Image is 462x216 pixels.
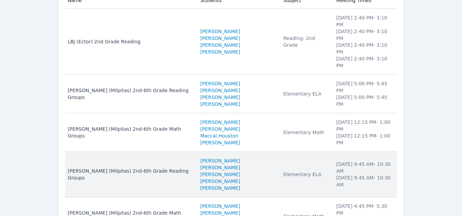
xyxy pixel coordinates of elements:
div: Elementary Math [283,129,328,136]
a: [PERSON_NAME] [200,87,240,94]
a: [PERSON_NAME] [200,48,240,55]
a: [PERSON_NAME] [200,139,240,146]
a: [PERSON_NAME] [200,171,240,178]
div: Reading: 2nd Grade [283,35,328,48]
div: Elementary ELA [283,90,328,97]
a: [PERSON_NAME] [200,94,240,101]
li: [DATE] 2:40 PM - 3:10 PM [336,55,393,69]
li: [DATE] 12:15 PM - 1:00 PM [336,132,393,146]
tr: LBJ (Ector) 2nd Grade Reading[PERSON_NAME][PERSON_NAME][PERSON_NAME][PERSON_NAME]Reading: 2nd Gra... [65,9,397,75]
a: [PERSON_NAME] [200,178,240,185]
a: Maccai Houston [200,132,238,139]
div: Elementary ELA [283,171,328,178]
a: [PERSON_NAME] [200,35,240,42]
a: [PERSON_NAME] [200,80,240,87]
tr: [PERSON_NAME] (Milpitas) 2nd-6th Grade Math Groups[PERSON_NAME][PERSON_NAME]Maccai Houston[PERSON... [65,113,397,152]
li: [DATE] 2:40 PM - 3:10 PM [336,42,393,55]
li: [DATE] 5:00 PM - 5:45 PM [336,80,393,94]
li: [DATE] 12:15 PM - 1:00 PM [336,119,393,132]
div: [PERSON_NAME] (Milpitas) 2nd-6th Grade Reading Groups [68,168,192,181]
a: [PERSON_NAME] [200,42,240,48]
div: LBJ (Ector) 2nd Grade Reading [68,38,192,45]
li: [DATE] 9:45 AM - 10:30 AM [336,174,393,188]
tr: [PERSON_NAME] (Milpitas) 2nd-6th Grade Reading Groups[PERSON_NAME][PERSON_NAME][PERSON_NAME][PERS... [65,75,397,113]
li: [DATE] 5:00 PM - 5:45 PM [336,94,393,107]
a: [PERSON_NAME] [200,28,240,35]
div: [PERSON_NAME] (Milpitas) 2nd-6th Grade Math Groups [68,126,192,139]
a: [PERSON_NAME] [200,185,240,191]
li: [DATE] 2:40 PM - 3:10 PM [336,28,393,42]
a: [PERSON_NAME] [200,101,240,107]
a: [PERSON_NAME] [200,126,240,132]
li: [DATE] 9:45 AM - 10:30 AM [336,161,393,174]
tr: [PERSON_NAME] (Milpitas) 2nd-6th Grade Reading Groups[PERSON_NAME][PERSON_NAME][PERSON_NAME][PERS... [65,152,397,197]
li: [DATE] 2:40 PM - 3:10 PM [336,14,393,28]
a: [PERSON_NAME] [200,119,240,126]
div: [PERSON_NAME] (Milpitas) 2nd-6th Grade Reading Groups [68,87,192,101]
a: [PERSON_NAME] [200,164,240,171]
a: [PERSON_NAME] [200,157,240,164]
